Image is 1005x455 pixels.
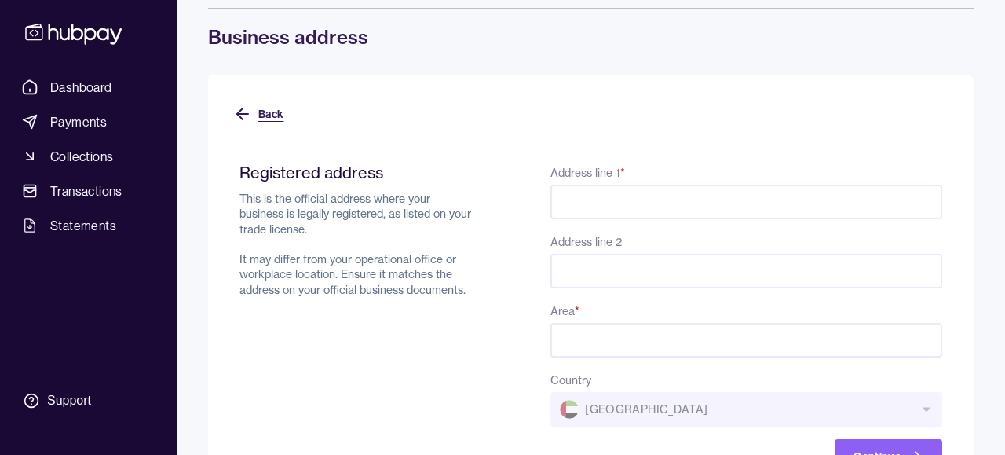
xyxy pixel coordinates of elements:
span: Collections [50,147,113,166]
label: Area [550,304,579,318]
a: Dashboard [16,73,161,101]
h1: Business address [208,24,974,50]
h2: Registered address [239,163,475,182]
a: Statements [16,211,161,240]
label: Country [550,373,591,387]
span: Transactions [50,182,122,200]
span: Payments [50,112,107,131]
a: Transactions [16,177,161,205]
label: Address line 1 [550,166,625,180]
a: Collections [16,142,161,171]
div: Support [47,392,91,409]
p: This is the official address where your business is legally registered, as listed on your trade l... [239,192,475,298]
span: Statements [50,216,116,235]
a: Payments [16,108,161,136]
label: Address line 2 [550,235,622,249]
a: Support [16,384,161,417]
span: Dashboard [50,78,112,97]
button: Back [233,97,283,131]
